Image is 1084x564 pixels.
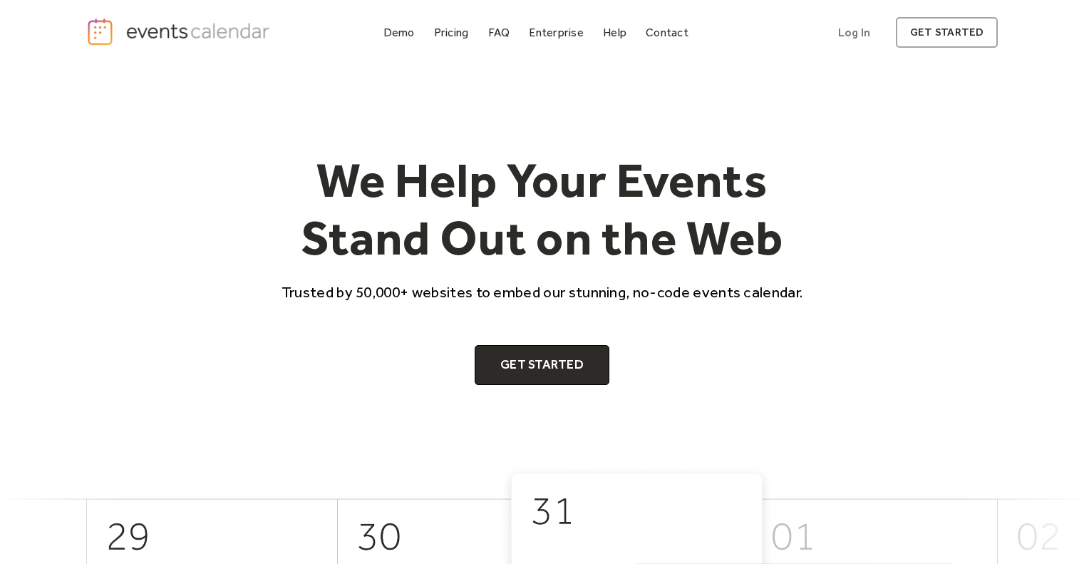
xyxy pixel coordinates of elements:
[269,151,816,267] h1: We Help Your Events Stand Out on the Web
[378,23,420,42] a: Demo
[646,29,688,36] div: Contact
[824,17,884,48] a: Log In
[383,29,415,36] div: Demo
[428,23,475,42] a: Pricing
[597,23,632,42] a: Help
[896,17,998,48] a: get started
[603,29,626,36] div: Help
[482,23,516,42] a: FAQ
[269,282,816,302] p: Trusted by 50,000+ websites to embed our stunning, no-code events calendar.
[488,29,510,36] div: FAQ
[640,23,694,42] a: Contact
[86,17,274,46] a: home
[475,345,609,385] a: Get Started
[523,23,589,42] a: Enterprise
[529,29,583,36] div: Enterprise
[434,29,469,36] div: Pricing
